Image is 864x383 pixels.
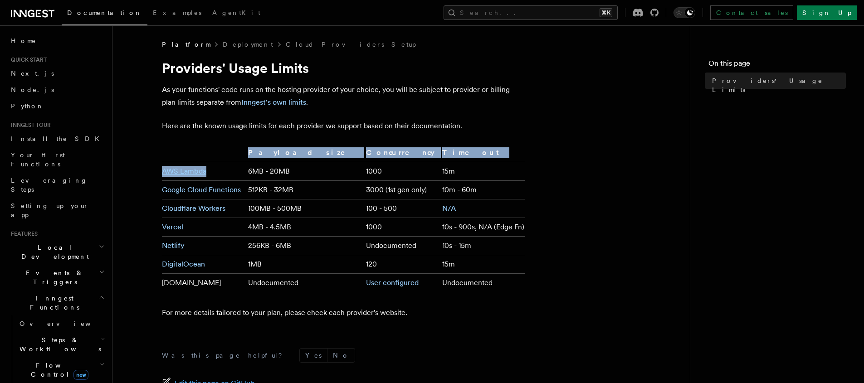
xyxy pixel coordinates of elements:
span: Flow Control [16,361,100,379]
a: Setting up your app [7,198,107,223]
a: Install the SDK [7,131,107,147]
a: AgentKit [207,3,266,24]
p: As your functions' code runs on the hosting provider of your choice, you will be subject to provi... [162,83,525,109]
span: AgentKit [212,9,260,16]
a: Cloud Providers Setup [286,40,416,49]
p: For more details tailored to your plan, please check each provider's website. [162,306,525,319]
span: Your first Functions [11,151,65,168]
td: 15m [439,162,525,181]
td: 15m [439,255,525,274]
button: Local Development [7,239,107,265]
a: Contact sales [710,5,793,20]
a: Netlify [162,241,185,250]
a: N/A [442,204,456,213]
p: Here are the known usage limits for each provider we support based on their documentation. [162,120,525,132]
th: Timeout [439,147,525,162]
button: Yes [300,349,327,362]
td: 1000 [362,218,439,237]
a: Deployment [223,40,273,49]
p: Was this page helpful? [162,351,288,360]
a: Inngest's own limits [241,98,306,107]
td: 1MB [244,255,362,274]
a: AWS Lambda [162,167,206,175]
span: Quick start [7,56,47,63]
th: Payload size [244,147,362,162]
span: Home [11,36,36,45]
span: Features [7,230,38,238]
td: 3000 (1st gen only) [362,181,439,199]
td: 10s - 15m [439,237,525,255]
span: Steps & Workflows [16,335,101,354]
a: Python [7,98,107,114]
td: 512KB - 32MB [244,181,362,199]
td: Undocumented [244,274,362,292]
button: Inngest Functions [7,290,107,315]
td: 4MB - 4.5MB [244,218,362,237]
a: Documentation [62,3,147,25]
td: Undocumented [439,274,525,292]
td: 100MB - 500MB [244,199,362,218]
a: Node.js [7,82,107,98]
td: 10m - 60m [439,181,525,199]
span: Node.js [11,86,54,93]
td: 6MB - 20MB [244,162,362,181]
td: 120 [362,255,439,274]
span: Leveraging Steps [11,177,88,193]
span: Python [11,102,44,110]
span: Inngest tour [7,121,51,129]
span: Inngest Functions [7,294,98,312]
span: Platform [162,40,210,49]
th: Concurrency [362,147,439,162]
td: Undocumented [362,237,439,255]
span: Providers' Usage Limits [712,76,846,94]
td: [DOMAIN_NAME] [162,274,245,292]
span: Documentation [67,9,142,16]
kbd: ⌘K [600,8,612,17]
span: Events & Triggers [7,268,99,286]
a: Next.js [7,65,107,82]
h1: Providers' Usage Limits [162,60,525,76]
td: 1000 [362,162,439,181]
td: 10s - 900s, N/A (Edge Fn) [439,218,525,237]
a: Overview [16,315,107,332]
span: new [73,370,88,380]
td: 100 - 500 [362,199,439,218]
a: Examples [147,3,207,24]
a: Google Cloud Functions [162,185,241,194]
button: Search...⌘K [444,5,618,20]
a: Providers' Usage Limits [708,73,846,98]
td: 256KB - 6MB [244,237,362,255]
button: Events & Triggers [7,265,107,290]
button: Flow Controlnew [16,357,107,383]
a: Leveraging Steps [7,172,107,198]
a: Vercel [162,223,183,231]
a: User configured [366,278,419,287]
h4: On this page [708,58,846,73]
a: Your first Functions [7,147,107,172]
span: Local Development [7,243,99,261]
span: Examples [153,9,201,16]
a: Sign Up [797,5,857,20]
button: Steps & Workflows [16,332,107,357]
a: Home [7,33,107,49]
a: Cloudflare Workers [162,204,225,213]
a: DigitalOcean [162,260,205,268]
span: Next.js [11,70,54,77]
button: Toggle dark mode [674,7,695,18]
button: No [327,349,355,362]
span: Setting up your app [11,202,89,218]
span: Overview [20,320,113,327]
span: Install the SDK [11,135,105,142]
